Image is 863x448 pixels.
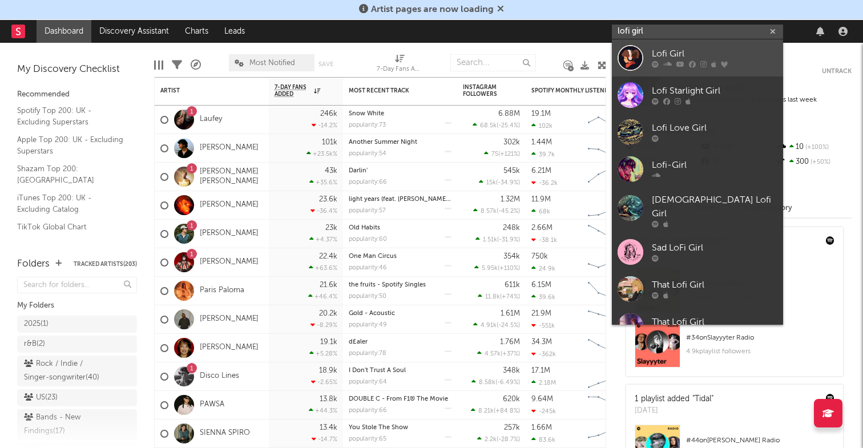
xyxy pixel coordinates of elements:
div: 21.6k [320,281,337,289]
div: That Lofi Girl [652,279,777,292]
a: DOUBLE C - From F1® The Movie [349,396,448,402]
a: light years (feat. [PERSON_NAME]) - [PERSON_NAME] Remix [349,196,525,203]
div: [DEMOGRAPHIC_DATA] Lofi Girl [652,193,777,221]
span: +121 % [500,151,518,158]
div: 20.2k [319,310,337,317]
div: 101k [322,139,337,146]
a: Discovery Assistant [91,20,177,43]
div: Rock / Indie / Singer-songwriter ( 40 ) [24,357,104,385]
svg: Chart title [583,220,634,248]
div: 6.21M [531,167,551,175]
a: d£aler [349,339,368,345]
div: popularity: 66 [349,407,387,414]
div: ( ) [479,179,520,186]
div: 19.1M [531,110,551,118]
div: Snow White [349,111,451,117]
div: ( ) [474,264,520,272]
span: 4.91k [481,322,497,329]
div: # 44 on [PERSON_NAME] Radio [686,434,834,447]
div: +23.5k % [307,150,337,158]
span: 11.8k [485,294,500,300]
div: 11.9M [531,196,551,203]
div: Lofi Love Girl [652,122,777,135]
svg: Chart title [583,106,634,134]
a: [PERSON_NAME] [200,257,259,267]
div: 17.1M [531,367,550,374]
div: My Folders [17,299,137,313]
div: 10 [776,140,852,155]
div: 9.64M [531,395,553,403]
div: +46.4 % [308,293,337,300]
a: PAWSA [200,400,224,410]
a: [DEMOGRAPHIC_DATA] Lofi Girl [612,188,783,233]
a: TikTok Global Chart [17,221,126,233]
a: That Lofi Girl [612,271,783,308]
div: -38.1k [531,236,557,244]
div: 39.6k [531,293,555,301]
svg: Chart title [583,334,634,362]
div: 246k [320,110,337,118]
div: -2.65 % [311,378,337,386]
div: 18.9k [319,367,337,374]
div: 7-Day Fans Added (7-Day Fans Added) [377,63,422,76]
span: 1.51k [483,237,497,243]
div: -8.29 % [310,321,337,329]
span: -34.9 % [498,180,518,186]
div: 1 playlist added [635,393,713,405]
div: 1.44M [531,139,552,146]
svg: Chart title [583,248,634,277]
a: Charts [177,20,216,43]
a: Shazam Top 200: [GEOGRAPHIC_DATA] [17,163,126,186]
div: ( ) [471,378,520,386]
div: -551k [531,322,555,329]
span: 68.5k [480,123,497,129]
div: Spotify Monthly Listeners [531,87,617,94]
button: Tracked Artists(203) [74,261,137,267]
div: 83.6k [531,436,555,443]
span: -28.7 % [498,437,518,443]
div: -14.7 % [312,435,337,443]
div: 2.66M [531,224,553,232]
a: Lofi Starlight Girl [612,76,783,114]
div: +44.3 % [309,407,337,414]
div: Edit Columns [154,49,163,82]
a: r&B(2) [17,336,137,353]
span: +100 % [804,144,829,151]
div: ( ) [477,350,520,357]
div: 7-Day Fans Added (7-Day Fans Added) [377,49,422,82]
a: [PERSON_NAME] [PERSON_NAME] [200,167,263,187]
a: 2025(1) [17,316,137,333]
span: Most Notified [249,59,295,67]
button: Save [318,61,333,67]
div: 4.9k playlist followers [686,345,834,358]
div: Recommended [17,88,137,102]
div: [DATE] [635,405,713,417]
a: Snow White [349,111,384,117]
div: 39.7k [531,151,555,158]
div: 300 [776,155,852,169]
div: 750k [531,253,548,260]
a: Rock / Indie / Singer-songwriter(40) [17,356,137,386]
div: Another Summer Night [349,139,451,146]
span: +50 % [809,159,830,166]
div: That Lofi Girl [652,316,777,329]
input: Search... [450,54,536,71]
input: Search for folders... [17,277,137,293]
span: 8.58k [479,380,495,386]
a: [PERSON_NAME] [200,229,259,239]
a: Apple Top 200: UK - Excluding Superstars [17,134,126,157]
div: ( ) [473,122,520,129]
a: Lofi-Girl [612,151,783,188]
div: 545k [503,167,520,175]
a: [PERSON_NAME] [200,343,259,353]
div: Artist [160,87,246,94]
div: Lofi Starlight Girl [652,84,777,98]
a: I Don't Trust A Soul [349,368,406,374]
div: I Don't Trust A Soul [349,368,451,374]
a: Another Summer Night [349,139,417,146]
div: 22.4k [319,253,337,260]
span: 8.57k [481,208,497,215]
div: 2025 ( 1 ) [24,317,49,331]
svg: Chart title [583,305,634,334]
a: [PERSON_NAME] [200,200,259,210]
